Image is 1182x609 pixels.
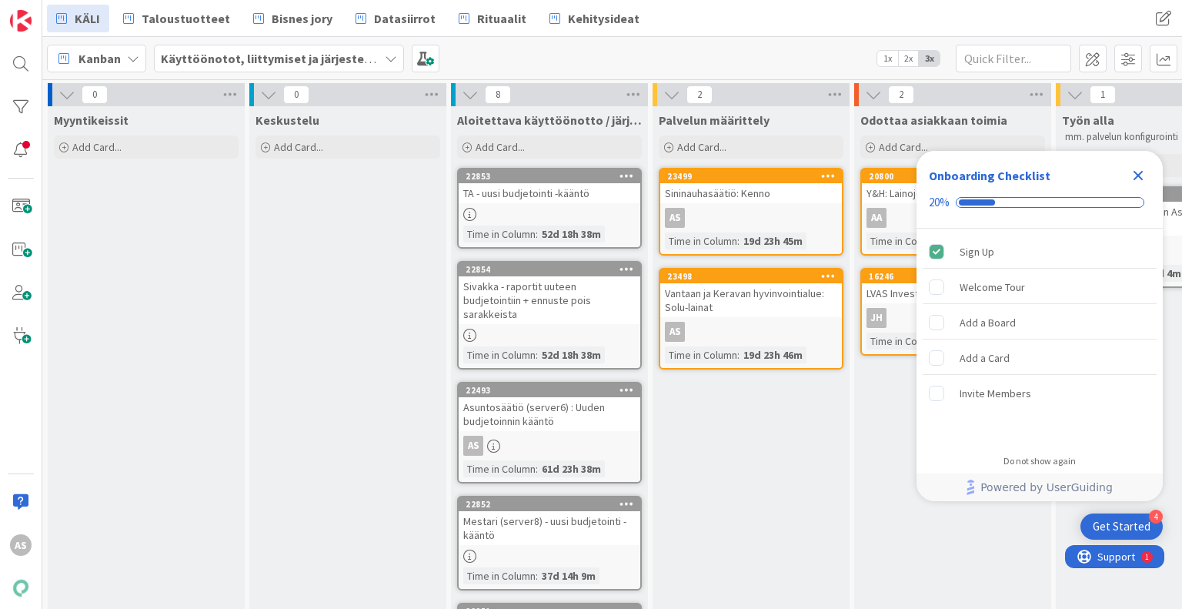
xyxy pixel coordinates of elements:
[459,169,640,203] div: 22853TA - uusi budjetointi -kääntö
[10,10,32,32] img: Visit kanbanzone.com
[485,85,511,104] span: 8
[466,264,640,275] div: 22854
[538,226,605,243] div: 52d 18h 38m
[960,349,1010,367] div: Add a Card
[47,5,109,32] a: KÄLI
[459,183,640,203] div: TA - uusi budjetointi -kääntö
[459,169,640,183] div: 22853
[244,5,342,32] a: Bisnes jory
[114,5,239,32] a: Taloustuotteet
[923,270,1157,304] div: Welcome Tour is incomplete.
[737,233,740,249] span: :
[866,333,939,350] div: Time in Column
[1080,514,1163,540] div: Open Get Started checklist, remaining modules: 4
[1090,85,1116,104] span: 1
[538,460,605,477] div: 61d 23h 38m
[923,306,1157,340] div: Add a Board is incomplete.
[82,85,108,104] span: 0
[960,278,1025,296] div: Welcome Tour
[860,112,1007,128] span: Odottaa asiakkaan toimia
[888,85,914,104] span: 2
[919,51,940,66] span: 3x
[78,49,121,68] span: Kanban
[980,478,1113,497] span: Powered by UserGuiding
[463,226,536,243] div: Time in Column
[665,346,737,363] div: Time in Column
[923,376,1157,410] div: Invite Members is incomplete.
[660,169,842,203] div: 23499Sininauhasäätiö: Kenno
[374,9,436,28] span: Datasiirrot
[665,208,685,228] div: AS
[538,346,605,363] div: 52d 18h 38m
[459,276,640,324] div: Sivakka - raportit uuteen budjetointiin + ennuste pois sarakkeista
[568,9,639,28] span: Kehitysideat
[1126,163,1150,188] div: Close Checklist
[459,436,640,456] div: AS
[32,2,70,21] span: Support
[660,322,842,342] div: AS
[665,233,737,249] div: Time in Column
[255,112,319,128] span: Keskustelu
[960,384,1031,403] div: Invite Members
[923,235,1157,269] div: Sign Up is complete.
[54,112,129,128] span: Myyntikeissit
[463,460,536,477] div: Time in Column
[677,140,726,154] span: Add Card...
[956,45,1071,72] input: Quick Filter...
[660,169,842,183] div: 23499
[866,233,939,249] div: Time in Column
[10,534,32,556] div: AS
[929,196,950,209] div: 20%
[72,140,122,154] span: Add Card...
[740,233,806,249] div: 19d 23h 45m
[660,183,842,203] div: Sininauhasäätiö: Kenno
[1149,510,1163,524] div: 4
[463,346,536,363] div: Time in Column
[898,51,919,66] span: 2x
[1003,455,1076,467] div: Do not show again
[917,229,1163,445] div: Checklist items
[862,183,1043,203] div: Y&H: Lainojen hallinta
[862,269,1043,283] div: 16246
[879,140,928,154] span: Add Card...
[536,346,538,363] span: :
[866,308,886,328] div: JH
[459,397,640,431] div: Asuntosäätiö (server6) : Uuden budjetoinnin kääntö
[665,322,685,342] div: AS
[538,567,599,584] div: 37d 14h 9m
[667,271,842,282] div: 23498
[463,567,536,584] div: Time in Column
[862,169,1043,183] div: 20800
[660,269,842,283] div: 23498
[960,243,994,261] div: Sign Up
[142,9,230,28] span: Taloustuotteet
[960,313,1016,332] div: Add a Board
[459,383,640,397] div: 22493
[466,499,640,510] div: 22852
[929,166,1050,185] div: Onboarding Checklist
[476,140,525,154] span: Add Card...
[862,208,1043,228] div: AA
[10,577,32,599] img: avatar
[459,263,640,324] div: 22854Sivakka - raportit uuteen budjetointiin + ennuste pois sarakkeista
[463,436,483,456] div: AS
[862,283,1043,303] div: LVAS Investment
[459,497,640,545] div: 22852Mestari (server8) - uusi budjetointi -kääntö
[686,85,713,104] span: 2
[740,346,806,363] div: 19d 23h 46m
[924,473,1155,501] a: Powered by UserGuiding
[869,171,1043,182] div: 20800
[660,269,842,317] div: 23498Vantaan ja Keravan hyvinvointialue: Solu-lainat
[283,85,309,104] span: 0
[862,269,1043,303] div: 16246LVAS Investment
[877,51,898,66] span: 1x
[1062,112,1114,128] span: Työn alla
[274,140,323,154] span: Add Card...
[917,151,1163,501] div: Checklist Container
[1093,519,1150,534] div: Get Started
[536,226,538,243] span: :
[459,383,640,431] div: 22493Asuntosäätiö (server6) : Uuden budjetoinnin kääntö
[459,263,640,276] div: 22854
[457,112,642,128] span: Aloitettava käyttöönotto / järjestelmänvaihto
[449,5,536,32] a: Rituaalit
